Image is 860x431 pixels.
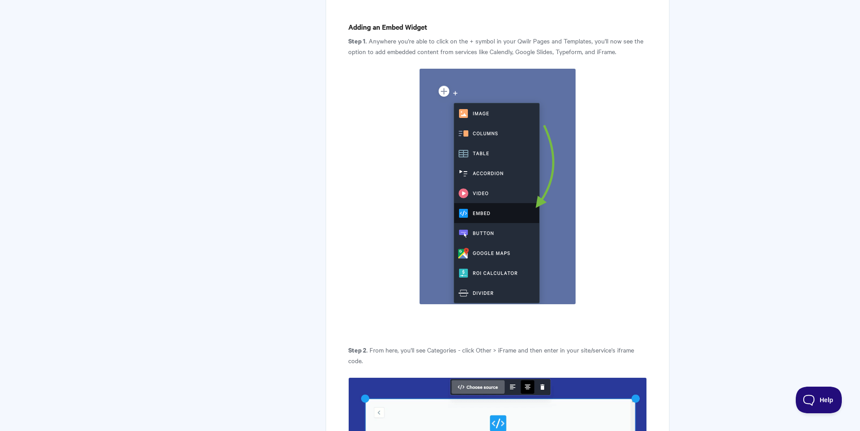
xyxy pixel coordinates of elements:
[348,35,646,57] p: . Anywhere you're able to click on the + symbol in your Qwilr Pages and Templates, you'll now see...
[348,345,366,354] b: Step 2
[348,36,366,45] b: Step 1
[348,21,646,32] h4: Adding an Embed Widget
[796,387,842,413] iframe: Toggle Customer Support
[419,68,576,305] img: file-8FdAvdqhmV.png
[348,345,646,366] p: . From here, you'll see Categories - click Other > iFrame and then enter in your site/service's i...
